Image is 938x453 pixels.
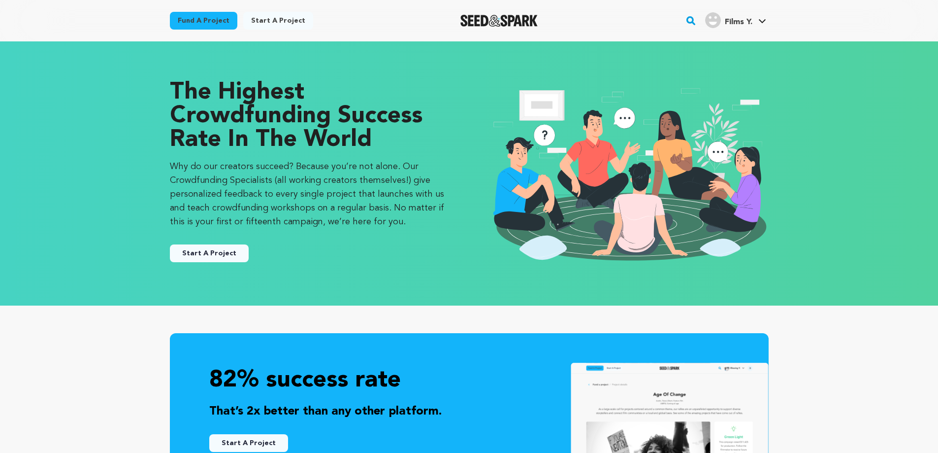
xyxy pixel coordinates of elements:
[170,160,450,229] p: Why do our creators succeed? Because you’re not alone. Our Crowdfunding Specialists (all working ...
[703,10,768,28] a: Films Y.'s Profile
[243,12,313,30] a: Start a project
[725,18,752,26] span: Films Y.
[209,434,288,452] button: Start A Project
[489,81,769,266] img: seedandspark start project illustration image
[209,403,729,420] p: That’s 2x better than any other platform.
[170,81,450,152] p: The Highest Crowdfunding Success Rate in the World
[460,15,538,27] a: Seed&Spark Homepage
[705,12,721,28] img: user.png
[703,10,768,31] span: Films Y.'s Profile
[209,365,729,397] p: 82% success rate
[460,15,538,27] img: Seed&Spark Logo Dark Mode
[705,12,752,28] div: Films Y.'s Profile
[170,12,237,30] a: Fund a project
[170,244,249,262] button: Start A Project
